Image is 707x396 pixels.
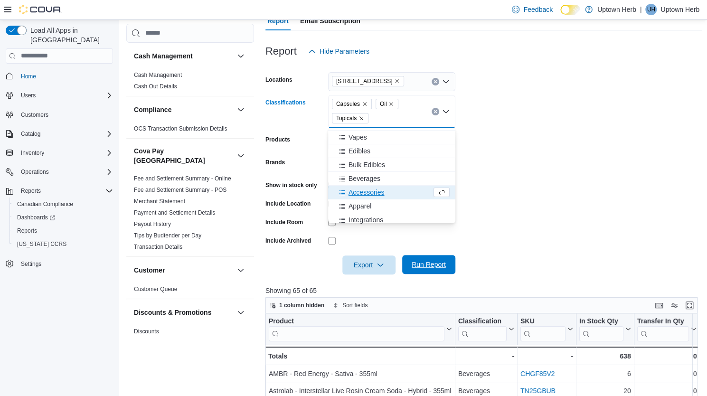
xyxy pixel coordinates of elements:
nav: Complex example [6,66,113,295]
span: Capsules [336,99,360,109]
span: Users [21,92,36,99]
span: Operations [17,166,113,178]
span: Cash Management [134,71,182,79]
span: Reports [17,185,113,197]
a: Customer Queue [134,286,177,292]
button: Users [2,89,117,102]
button: Apparel [328,199,455,213]
a: Fee and Settlement Summary - POS [134,187,226,193]
span: Report [267,11,289,30]
div: - [520,350,573,362]
span: Settings [21,260,41,268]
span: Dashboards [17,214,55,221]
span: Email Subscription [300,11,360,30]
div: SKU [520,317,566,326]
a: Promotion Details [134,339,179,346]
span: 56 King St N., Waterloo [332,76,405,86]
button: Product [269,317,452,341]
a: Tips by Budtender per Day [134,232,201,239]
button: Cova Pay [GEOGRAPHIC_DATA] [235,150,246,161]
span: Canadian Compliance [13,198,113,210]
button: Hide Parameters [304,42,373,61]
button: Remove Oil from selection in this group [388,101,394,107]
a: CHGF85V2 [520,370,555,377]
label: Classifications [265,99,306,106]
h3: Customer [134,265,165,275]
button: Integrations [328,213,455,227]
span: Vapes [349,132,367,142]
span: Load All Apps in [GEOGRAPHIC_DATA] [27,26,113,45]
a: Payment and Settlement Details [134,209,215,216]
button: Users [17,90,39,101]
span: Oil [376,99,399,109]
button: Catalog [2,127,117,141]
a: Transaction Details [134,244,182,250]
span: Home [21,73,36,80]
button: Inventory [2,146,117,160]
div: 6 [579,368,631,379]
button: Operations [2,165,117,179]
span: Home [17,70,113,82]
span: Reports [13,225,113,236]
span: Payout History [134,220,171,228]
div: Cova Pay [GEOGRAPHIC_DATA] [126,173,254,256]
input: Dark Mode [560,5,580,15]
span: Discounts [134,328,159,335]
button: Keyboard shortcuts [653,300,665,311]
span: Feedback [523,5,552,14]
div: Uptown Herb [645,4,657,15]
a: Fee and Settlement Summary - Online [134,175,231,182]
label: Show in stock only [265,181,317,189]
button: Reports [17,185,45,197]
span: Export [348,255,390,274]
button: Close list of options [442,108,450,115]
span: Capsules [332,99,372,109]
button: Discounts & Promotions [235,307,246,318]
h3: Report [265,46,297,57]
button: Settings [2,256,117,270]
a: TN25GBUB [520,387,556,395]
a: Payout History [134,221,171,227]
span: [STREET_ADDRESS] [336,76,393,86]
span: Catalog [21,130,40,138]
div: - [458,350,514,362]
button: Catalog [17,128,44,140]
div: Transfer In Qty [637,317,689,341]
button: Remove Capsules from selection in this group [362,101,368,107]
button: Home [2,69,117,83]
button: 1 column hidden [266,300,328,311]
button: Bulk Edibles [328,158,455,172]
div: Compliance [126,123,254,138]
div: In Stock Qty [579,317,623,326]
span: Catalog [17,128,113,140]
a: Canadian Compliance [13,198,77,210]
button: SKU [520,317,573,341]
span: Dashboards [13,212,113,223]
span: OCS Transaction Submission Details [134,125,227,132]
span: Customers [17,109,113,121]
a: Reports [13,225,41,236]
p: Uptown Herb [597,4,636,15]
a: Discounts [134,328,159,335]
div: Product [269,317,444,326]
span: Cash Out Details [134,83,177,90]
label: Products [265,136,290,143]
a: Merchant Statement [134,198,185,205]
img: Cova [19,5,62,14]
span: Apparel [349,201,371,211]
button: Cova Pay [GEOGRAPHIC_DATA] [134,146,233,165]
p: Showing 65 of 65 [265,286,702,295]
span: Customers [21,111,48,119]
p: Uptown Herb [660,4,699,15]
button: Customer [235,264,246,276]
span: Topicals [336,113,357,123]
span: Users [17,90,113,101]
button: Clear input [432,78,439,85]
span: Integrations [349,215,383,225]
button: Transfer In Qty [637,317,697,341]
button: In Stock Qty [579,317,631,341]
button: Open list of options [442,78,450,85]
div: 0 [637,350,697,362]
div: Customer [126,283,254,299]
